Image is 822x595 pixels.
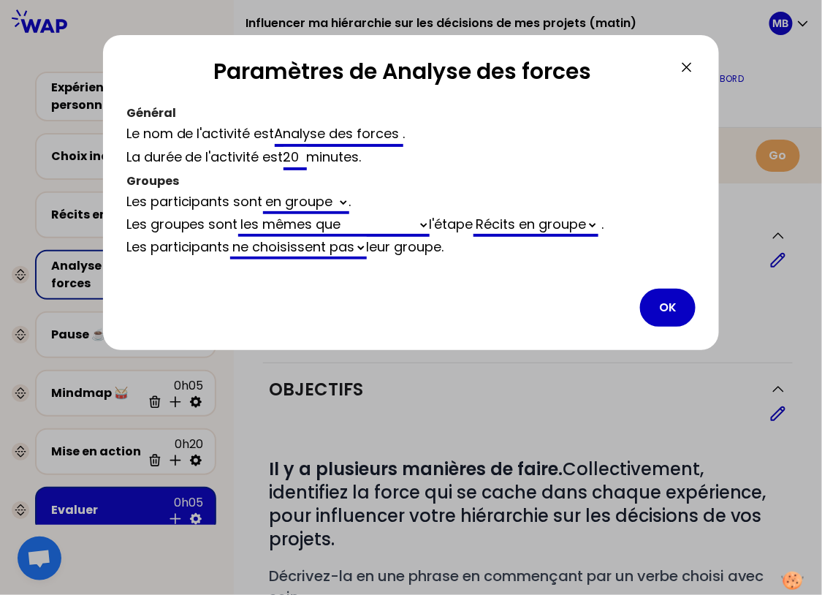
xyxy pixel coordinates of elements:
[126,58,679,91] h2: Paramètres de Analyse des forces
[126,105,176,121] span: Général
[283,147,307,170] input: infinie
[640,289,696,327] button: OK
[126,214,696,237] div: Les groupes sont l'étape .
[126,237,696,259] div: Les participants leur groupe .
[126,192,696,214] div: Les participants sont .
[126,124,696,147] div: Le nom de l'activité est .
[126,147,696,170] div: La durée de l'activité est minutes .
[126,173,179,189] span: Groupes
